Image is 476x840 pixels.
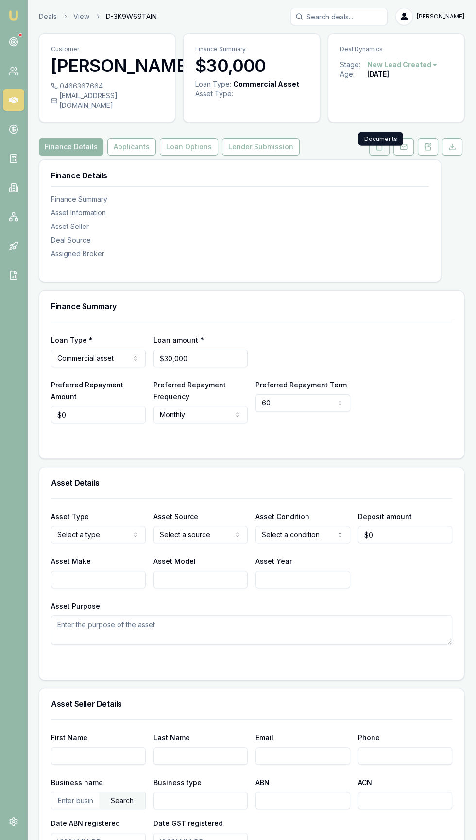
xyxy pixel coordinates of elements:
p: Deal Dynamics [340,45,452,53]
h3: Finance Summary [51,302,452,310]
label: Asset Purpose [51,602,100,610]
div: Deal Source [51,235,429,245]
h3: Finance Details [51,172,429,179]
label: Asset Year [255,557,292,565]
button: Applicants [107,138,156,156]
button: Loan Options [160,138,218,156]
button: Lender Submission [222,138,300,156]
a: Finance Details [39,138,105,156]
p: Finance Summary [195,45,307,53]
div: Commercial Asset [233,79,299,89]
div: Stage: [340,60,367,70]
button: New Lead Created [367,60,438,70]
input: $ [153,350,248,367]
h3: Asset Seller Details [51,700,452,708]
div: Asset Information [51,208,429,218]
button: Finance Details [39,138,103,156]
label: Asset Type [51,512,89,521]
a: View [73,12,89,21]
input: $ [358,526,453,543]
label: Loan Type * [51,336,93,344]
input: Enter business name [51,792,99,808]
label: Asset Make [51,557,91,565]
div: Asset Type : [195,89,233,99]
label: First Name [51,734,87,742]
div: 0466367664 [51,81,163,91]
label: ACN [358,778,372,787]
label: Business name [51,778,103,787]
label: Deposit amount [358,512,412,521]
label: Date ABN registered [51,819,120,827]
a: Lender Submission [220,138,302,156]
label: Preferred Repayment Term [255,381,347,389]
label: Asset Model [153,557,196,565]
label: Preferred Repayment Frequency [153,381,226,401]
label: Asset Source [153,512,198,521]
a: Applicants [105,138,158,156]
input: $ [51,406,146,423]
input: Search deals [290,8,388,25]
img: emu-icon-u.png [8,10,19,21]
label: Asset Condition [255,512,309,521]
label: ABN [255,778,270,787]
div: Finance Summary [51,194,429,204]
p: Customer [51,45,163,53]
div: Assigned Broker [51,249,429,259]
div: Documents [358,132,403,146]
label: Email [255,734,273,742]
span: [PERSON_NAME] [417,13,464,20]
label: Preferred Repayment Amount [51,381,123,401]
div: Search [99,792,145,809]
a: Loan Options [158,138,220,156]
h3: [PERSON_NAME] [51,56,163,75]
label: Phone [358,734,380,742]
a: Deals [39,12,57,21]
label: Business type [153,778,202,787]
label: Loan amount * [153,336,204,344]
label: Date GST registered [153,819,223,827]
div: [DATE] [367,70,389,79]
div: Asset Seller [51,222,429,231]
nav: breadcrumb [39,12,157,21]
label: Last Name [153,734,190,742]
div: [EMAIL_ADDRESS][DOMAIN_NAME] [51,91,163,110]
div: Age: [340,70,367,79]
h3: Asset Details [51,479,452,487]
span: D-3K9W69TAIN [106,12,157,21]
div: Loan Type: [195,79,231,89]
h3: $30,000 [195,56,307,75]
